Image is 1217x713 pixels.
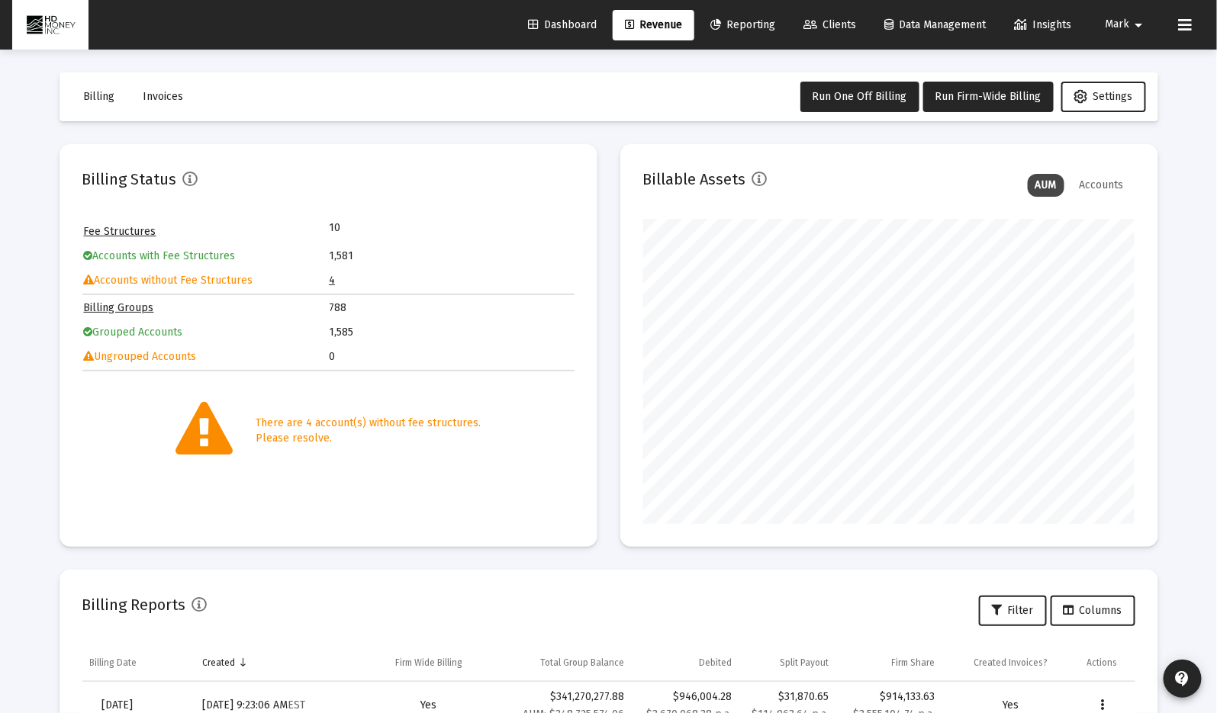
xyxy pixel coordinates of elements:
[800,82,919,112] button: Run One Off Billing
[528,18,597,31] span: Dashboard
[710,18,775,31] span: Reporting
[84,321,328,344] td: Grouped Accounts
[195,644,362,681] td: Column Created
[202,657,235,669] div: Created
[1072,174,1132,197] div: Accounts
[84,225,156,238] a: Fee Structures
[974,657,1048,669] div: Created Invoices?
[82,167,177,191] h2: Billing Status
[329,321,573,344] td: 1,585
[1087,9,1167,40] button: Mark
[639,689,732,705] div: $946,004.28
[131,82,196,112] button: Invoices
[1174,670,1192,688] mat-icon: contact_support
[362,644,495,681] td: Column Firm Wide Billing
[395,657,462,669] div: Firm Wide Billing
[102,699,134,711] span: [DATE]
[625,18,682,31] span: Revenue
[329,297,573,320] td: 788
[1028,174,1064,197] div: AUM
[884,18,986,31] span: Data Management
[1087,657,1118,669] div: Actions
[1130,10,1148,40] mat-icon: arrow_drop_down
[892,657,935,669] div: Firm Share
[143,90,184,103] span: Invoices
[84,245,328,268] td: Accounts with Fee Structures
[698,10,787,40] a: Reporting
[329,274,335,287] a: 4
[979,596,1047,626] button: Filter
[84,301,154,314] a: Billing Groups
[643,167,746,191] h2: Billable Assets
[699,657,732,669] div: Debited
[82,593,186,617] h2: Billing Reports
[82,644,195,681] td: Column Billing Date
[613,10,694,40] a: Revenue
[256,431,481,446] div: Please resolve.
[844,689,935,705] div: $914,133.63
[329,345,573,368] td: 0
[739,644,836,681] td: Column Split Payout
[943,644,1080,681] td: Column Created Invoices?
[1014,18,1071,31] span: Insights
[632,644,739,681] td: Column Debited
[791,10,868,40] a: Clients
[256,416,481,431] div: There are 4 account(s) without fee structures.
[329,220,451,236] td: 10
[84,90,115,103] span: Billing
[1061,82,1146,112] button: Settings
[540,657,624,669] div: Total Group Balance
[84,269,328,292] td: Accounts without Fee Structures
[923,82,1054,112] button: Run Firm-Wide Billing
[84,345,328,368] td: Ungrouped Accounts
[1074,90,1133,103] span: Settings
[1002,10,1083,40] a: Insights
[872,10,998,40] a: Data Management
[803,18,856,31] span: Clients
[813,90,907,103] span: Run One Off Billing
[992,604,1034,617] span: Filter
[329,245,573,268] td: 1,581
[1064,604,1122,617] span: Columns
[935,90,1042,103] span: Run Firm-Wide Billing
[90,657,137,669] div: Billing Date
[1051,596,1135,626] button: Columns
[72,82,127,112] button: Billing
[288,699,305,711] small: EST
[202,698,354,713] div: [DATE] 9:23:06 AM
[496,644,633,681] td: Column Total Group Balance
[1106,18,1130,31] span: Mark
[1080,644,1135,681] td: Column Actions
[24,10,77,40] img: Dashboard
[836,644,943,681] td: Column Firm Share
[780,657,829,669] div: Split Payout
[516,10,609,40] a: Dashboard
[369,698,488,713] div: Yes
[951,698,1072,713] div: Yes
